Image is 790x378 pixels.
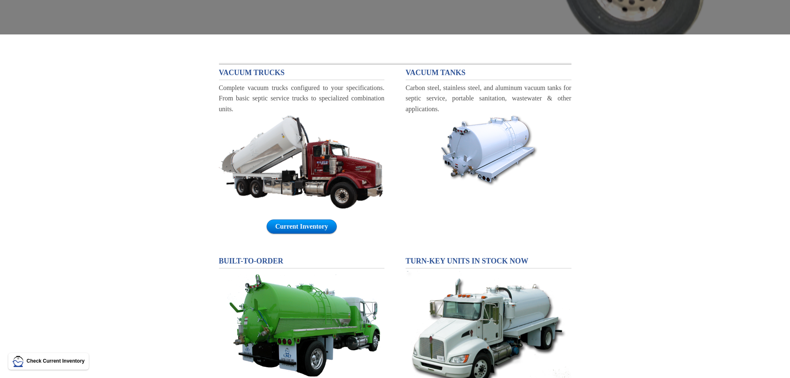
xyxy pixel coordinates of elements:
a: Current Inventory [267,219,337,234]
span: VACUUM TRUCKS [219,68,285,77]
img: Stacks Image 127046 [219,63,571,65]
a: BUILT-TO-ORDER [219,255,385,267]
img: Stacks Image 127021 [439,114,538,186]
span: VACUUM TANKS [406,68,466,77]
div: Carbon steel, stainless steel, and aluminum vacuum tanks for septic service, portable sanitation,... [406,83,571,115]
img: Stacks Image 127163 [219,114,385,209]
span: TURN-KEY UNITS IN STOCK NOW [406,257,528,265]
span: BUILT-TO-ORDER [219,257,283,265]
a: TURN-KEY UNITS IN STOCK NOW [406,255,571,267]
a: VACUUM TANKS [406,67,571,79]
div: Complete vacuum trucks configured to your specifications. From basic septic service trucks to spe... [219,83,385,115]
a: VACUUM TRUCKS [219,67,385,79]
p: Check Current Inventory [27,357,85,365]
img: LMT Icon [12,356,24,367]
